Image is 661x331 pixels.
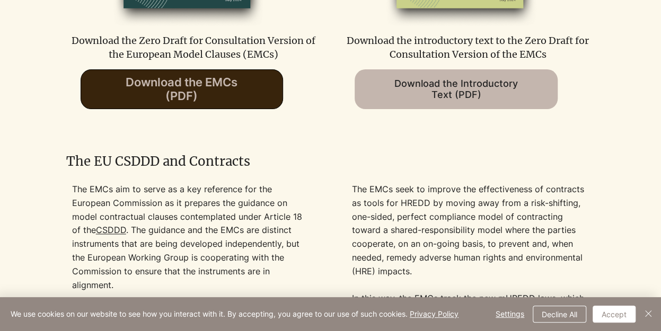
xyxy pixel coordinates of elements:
[642,307,655,320] img: Close
[66,153,595,171] h2: The EU CSDDD and Contracts
[341,34,594,60] p: Download the introductory text to the Zero Draft for Consultation Version of the EMCs
[533,306,586,323] button: Decline All
[126,75,237,103] span: Download the EMCs (PDF)
[593,306,636,323] button: Accept
[496,306,524,322] span: Settings
[394,78,518,100] span: Download the Introductory Text (PDF)
[355,69,557,109] a: Download the Introductory Text (PDF)
[11,309,459,319] span: We use cookies on our website to see how you interact with it. By accepting, you agree to our use...
[67,34,320,60] p: Download the Zero Draft for Consultation Version of the European Model Clauses (EMCs)
[410,309,459,318] a: Privacy Policy
[81,69,283,109] a: Download the EMCs (PDF)
[96,225,126,235] a: CSDDD
[642,306,655,323] button: Close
